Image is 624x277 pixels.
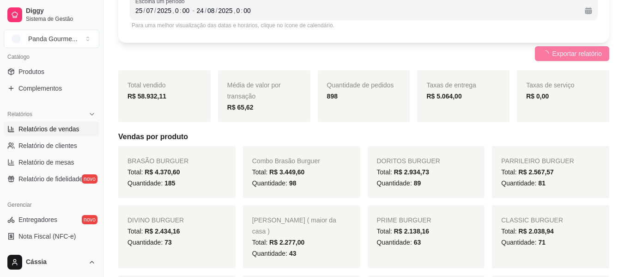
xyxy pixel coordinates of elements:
[377,168,430,176] span: Total:
[4,30,99,48] button: Select a team
[145,6,154,15] div: mês, Data inicial,
[501,168,554,176] span: Total:
[4,212,99,227] a: Entregadoresnovo
[519,228,554,235] span: R$ 2.038,94
[541,49,550,58] span: loading
[179,6,182,15] div: :
[18,141,77,150] span: Relatório de clientes
[206,6,216,15] div: mês, Data final,
[127,81,166,89] span: Total vendido
[153,6,157,15] div: /
[18,215,57,224] span: Entregadores
[4,251,99,273] button: Cássia
[581,3,596,18] button: Calendário
[127,228,180,235] span: Total:
[501,239,545,246] span: Quantidade:
[127,168,180,176] span: Total:
[4,138,99,153] a: Relatório de clientes
[327,81,394,89] span: Quantidade de pedidos
[526,81,574,89] span: Taxas de serviço
[252,179,297,187] span: Quantidade:
[501,179,545,187] span: Quantidade:
[174,6,180,15] div: hora, Data inicial,
[132,22,596,29] div: Para uma melhor visualização das datas e horários, clique no ícone de calendário.
[127,157,188,165] span: BRASÃO BURGUER
[233,6,236,15] div: ,
[4,172,99,186] a: Relatório de fidelidadenovo
[377,157,440,165] span: DORITOS BURGUER
[327,92,338,100] strong: 898
[252,168,305,176] span: Total:
[127,216,184,224] span: DIVINO BURGUER
[18,232,76,241] span: Nota Fiscal (NFC-e)
[26,258,85,266] span: Cássia
[7,111,32,118] span: Relatórios
[18,124,79,134] span: Relatórios de vendas
[552,49,602,59] span: Exportar relatório
[18,158,74,167] span: Relatório de mesas
[394,228,429,235] span: R$ 2.138,16
[269,168,304,176] span: R$ 3.449,60
[156,6,172,15] div: ano, Data inicial,
[252,216,336,235] span: [PERSON_NAME] ( maior da casa )
[414,239,421,246] span: 63
[134,6,144,15] div: dia, Data inicial,
[377,239,421,246] span: Quantidade:
[182,6,191,15] div: minuto, Data inicial,
[4,229,99,244] a: Nota Fiscal (NFC-e)
[227,104,254,111] strong: R$ 65,62
[526,92,549,100] strong: R$ 0,00
[118,131,609,142] h5: Vendas por produto
[4,122,99,136] a: Relatórios de vendas
[538,239,545,246] span: 71
[4,64,99,79] a: Produtos
[538,179,545,187] span: 81
[289,250,297,257] span: 43
[377,228,430,235] span: Total:
[426,92,461,100] strong: R$ 5.064,00
[127,92,166,100] strong: R$ 58.932,11
[269,239,304,246] span: R$ 2.277,00
[4,155,99,170] a: Relatório de mesas
[501,157,574,165] span: PARRILEIRO BURGUER
[501,216,563,224] span: CLASSIC BURGUER
[143,6,146,15] div: /
[4,49,99,64] div: Catálogo
[171,6,175,15] div: ,
[426,81,476,89] span: Taxas de entrega
[26,7,96,15] span: Diggy
[4,246,99,260] a: Controle de caixa
[127,179,176,187] span: Quantidade:
[18,67,44,76] span: Produtos
[252,250,297,257] span: Quantidade:
[535,46,609,61] button: Exportar relatório
[196,6,205,15] div: dia, Data final,
[240,6,243,15] div: :
[204,6,207,15] div: /
[377,216,431,224] span: PRIME BURGUER
[218,6,234,15] div: ano, Data final,
[252,157,320,165] span: Combo Brasão Burguer
[501,228,554,235] span: Total:
[135,5,190,16] div: Data inicial
[4,81,99,96] a: Complementos
[145,228,180,235] span: R$ 2.434,16
[377,179,421,187] span: Quantidade:
[242,6,252,15] div: minuto, Data final,
[252,239,305,246] span: Total:
[26,15,96,23] span: Sistema de Gestão
[197,5,577,16] div: Data final
[289,179,297,187] span: 98
[164,179,175,187] span: 185
[164,239,172,246] span: 73
[394,168,429,176] span: R$ 2.934,73
[192,5,194,16] span: -
[414,179,421,187] span: 89
[519,168,554,176] span: R$ 2.567,57
[18,84,62,93] span: Complementos
[145,168,180,176] span: R$ 4.370,60
[4,4,99,26] a: DiggySistema de Gestão
[127,239,172,246] span: Quantidade:
[215,6,218,15] div: /
[18,174,83,184] span: Relatório de fidelidade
